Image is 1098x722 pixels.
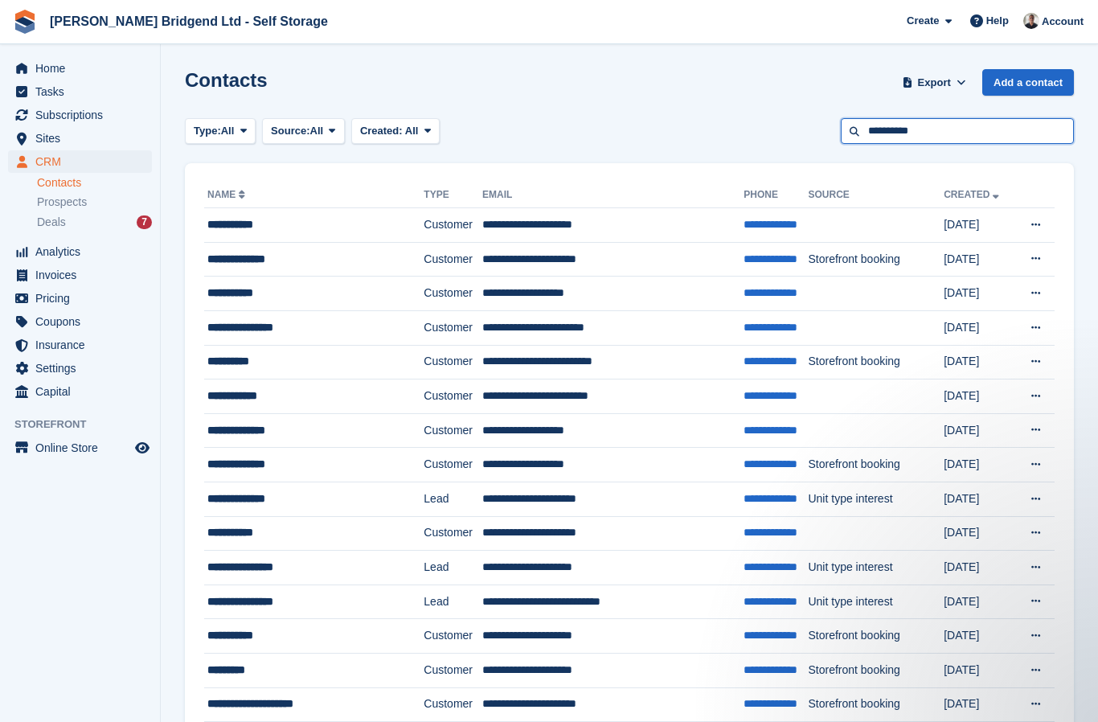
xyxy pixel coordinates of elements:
[37,195,87,210] span: Prospects
[424,619,482,654] td: Customer
[944,208,1014,243] td: [DATE]
[221,123,235,139] span: All
[944,448,1014,482] td: [DATE]
[37,215,66,230] span: Deals
[35,150,132,173] span: CRM
[8,380,152,403] a: menu
[944,345,1014,379] td: [DATE]
[37,194,152,211] a: Prospects
[424,277,482,311] td: Customer
[43,8,334,35] a: [PERSON_NAME] Bridgend Ltd - Self Storage
[351,118,440,145] button: Created: All
[35,310,132,333] span: Coupons
[808,345,944,379] td: Storefront booking
[8,150,152,173] a: menu
[137,215,152,229] div: 7
[808,551,944,585] td: Unit type interest
[424,310,482,345] td: Customer
[944,585,1014,619] td: [DATE]
[8,240,152,263] a: menu
[37,214,152,231] a: Deals 7
[8,357,152,379] a: menu
[808,653,944,687] td: Storefront booking
[8,57,152,80] a: menu
[482,183,744,208] th: Email
[808,687,944,722] td: Storefront booking
[808,585,944,619] td: Unit type interest
[35,240,132,263] span: Analytics
[207,189,248,200] a: Name
[13,10,37,34] img: stora-icon-8386f47178a22dfd0bd8f6a31ec36ba5ce8667c1dd55bd0f319d3a0aa187defe.svg
[918,75,951,91] span: Export
[944,310,1014,345] td: [DATE]
[982,69,1074,96] a: Add a contact
[808,448,944,482] td: Storefront booking
[37,175,152,191] a: Contacts
[899,69,969,96] button: Export
[35,334,132,356] span: Insurance
[944,551,1014,585] td: [DATE]
[1042,14,1084,30] span: Account
[35,104,132,126] span: Subscriptions
[944,653,1014,687] td: [DATE]
[424,413,482,448] td: Customer
[35,437,132,459] span: Online Store
[808,482,944,516] td: Unit type interest
[35,264,132,286] span: Invoices
[944,242,1014,277] td: [DATE]
[35,57,132,80] span: Home
[424,208,482,243] td: Customer
[194,123,221,139] span: Type:
[944,516,1014,551] td: [DATE]
[8,104,152,126] a: menu
[424,585,482,619] td: Lead
[808,619,944,654] td: Storefront booking
[185,69,268,91] h1: Contacts
[8,264,152,286] a: menu
[35,127,132,150] span: Sites
[944,189,1002,200] a: Created
[944,687,1014,722] td: [DATE]
[986,13,1009,29] span: Help
[14,416,160,433] span: Storefront
[944,277,1014,311] td: [DATE]
[424,653,482,687] td: Customer
[424,687,482,722] td: Customer
[808,183,944,208] th: Source
[424,183,482,208] th: Type
[1023,13,1039,29] img: Rhys Jones
[424,242,482,277] td: Customer
[424,482,482,516] td: Lead
[8,127,152,150] a: menu
[8,334,152,356] a: menu
[8,310,152,333] a: menu
[133,438,152,457] a: Preview store
[360,125,403,137] span: Created:
[35,357,132,379] span: Settings
[944,413,1014,448] td: [DATE]
[271,123,309,139] span: Source:
[35,380,132,403] span: Capital
[424,516,482,551] td: Customer
[424,345,482,379] td: Customer
[907,13,939,29] span: Create
[35,80,132,103] span: Tasks
[424,379,482,414] td: Customer
[35,287,132,310] span: Pricing
[424,551,482,585] td: Lead
[744,183,808,208] th: Phone
[310,123,324,139] span: All
[405,125,419,137] span: All
[8,437,152,459] a: menu
[8,287,152,310] a: menu
[944,482,1014,516] td: [DATE]
[808,242,944,277] td: Storefront booking
[944,379,1014,414] td: [DATE]
[424,448,482,482] td: Customer
[262,118,345,145] button: Source: All
[944,619,1014,654] td: [DATE]
[8,80,152,103] a: menu
[185,118,256,145] button: Type: All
